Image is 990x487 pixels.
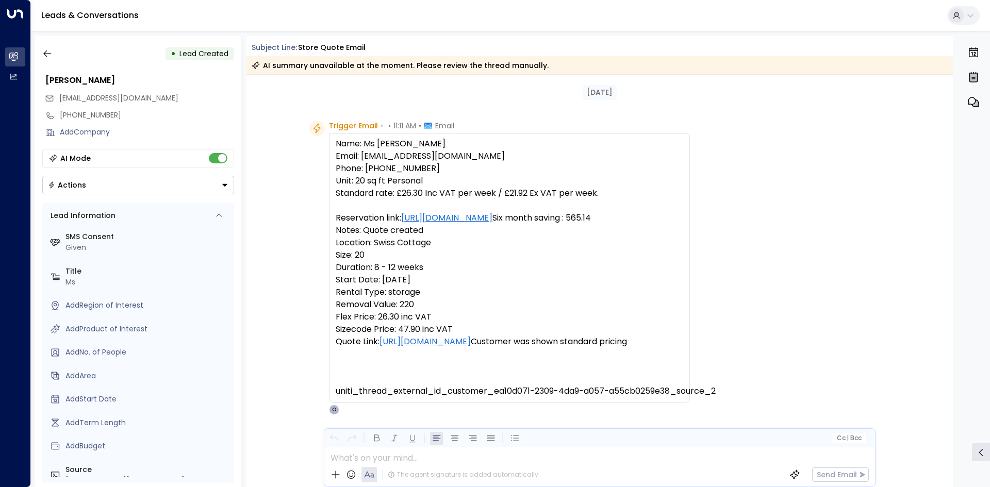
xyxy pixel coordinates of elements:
div: O [329,405,339,415]
span: | [847,434,849,442]
span: • [388,121,391,131]
span: Email [435,121,454,131]
a: [URL][DOMAIN_NAME] [379,335,471,348]
button: Actions [42,176,234,194]
div: Actions [48,180,86,190]
a: Leads & Conversations [41,9,139,21]
div: Button group with a nested menu [42,176,234,194]
div: [PHONE_NUMBER] [60,110,234,121]
a: [URL][DOMAIN_NAME] [401,212,492,224]
div: AddCompany [60,127,234,138]
div: AddRegion of Interest [65,300,230,311]
button: Undo [327,432,340,445]
div: AddProduct of Interest [65,324,230,334]
div: • [171,44,176,63]
label: Source [65,464,230,475]
label: Title [65,266,230,277]
div: AddStart Date [65,394,230,405]
span: Subject Line: [252,42,297,53]
span: • [419,121,421,131]
label: SMS Consent [65,231,230,242]
span: Cc Bcc [836,434,861,442]
div: [EMAIL_ADDRESS][DOMAIN_NAME] [65,475,230,486]
div: AI Mode [60,153,91,163]
div: AI summary unavailable at the moment. Please review the thread manually. [252,60,549,71]
span: Trigger Email [329,121,378,131]
div: [DATE] [583,85,617,100]
span: snare.39.scant@icloud.com [59,93,178,104]
span: 11:11 AM [393,121,416,131]
div: The agent signature is added automatically [388,470,538,479]
div: Ms [65,277,230,288]
div: AddBudget [65,441,230,451]
div: [PERSON_NAME] [45,74,234,87]
span: Lead Created [179,48,228,59]
div: AddArea [65,371,230,381]
div: Store Quote Email [298,42,366,53]
button: Cc|Bcc [832,433,865,443]
div: Lead Information [47,210,115,221]
div: Given [65,242,230,253]
span: • [381,121,383,131]
div: AddNo. of People [65,347,230,358]
span: [EMAIL_ADDRESS][DOMAIN_NAME] [59,93,178,103]
div: AddTerm Length [65,417,230,428]
button: Redo [345,432,358,445]
pre: Name: Ms [PERSON_NAME] Email: [EMAIL_ADDRESS][DOMAIN_NAME] Phone: [PHONE_NUMBER] Unit: 20 sq ft P... [336,138,683,397]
